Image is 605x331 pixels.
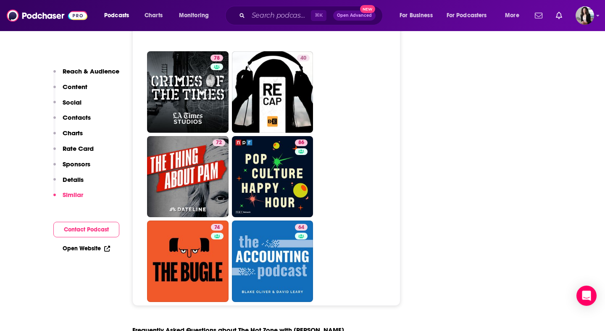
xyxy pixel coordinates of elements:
a: 64 [232,221,313,302]
p: Details [63,176,84,184]
a: 86 [295,139,308,146]
button: Open AdvancedNew [333,11,376,21]
button: open menu [173,9,220,22]
button: open menu [499,9,530,22]
a: 78 [147,51,229,133]
span: 72 [216,139,222,147]
button: Contact Podcast [53,222,119,237]
span: 86 [298,139,304,147]
p: Charts [63,129,83,137]
button: Charts [53,129,83,144]
a: Open Website [63,245,110,252]
p: Social [63,98,82,106]
button: Reach & Audience [53,67,119,83]
input: Search podcasts, credits, & more... [248,9,311,22]
span: Podcasts [104,10,129,21]
a: 74 [147,221,229,302]
button: Show profile menu [576,6,594,25]
button: open menu [98,9,140,22]
a: 72 [147,136,229,218]
button: open menu [441,9,499,22]
span: For Podcasters [447,10,487,21]
p: Contacts [63,113,91,121]
span: ⌘ K [311,10,326,21]
a: 40 [232,51,313,133]
button: Rate Card [53,144,94,160]
span: New [360,5,375,13]
button: open menu [394,9,443,22]
a: 40 [297,55,310,61]
a: Show notifications dropdown [552,8,566,23]
p: Reach & Audience [63,67,119,75]
span: Charts [145,10,163,21]
button: Content [53,83,87,98]
button: Details [53,176,84,191]
button: Social [53,98,82,114]
img: User Profile [576,6,594,25]
span: 78 [214,54,220,63]
a: 86 [232,136,313,218]
span: Open Advanced [337,13,372,18]
a: 64 [295,224,308,231]
a: Charts [139,9,168,22]
span: More [505,10,519,21]
span: Logged in as ElizabethCole [576,6,594,25]
button: Similar [53,191,83,206]
p: Similar [63,191,83,199]
span: 64 [298,223,304,232]
a: 72 [213,139,225,146]
a: 74 [211,224,223,231]
div: Search podcasts, credits, & more... [233,6,391,25]
span: Monitoring [179,10,209,21]
img: Podchaser - Follow, Share and Rate Podcasts [7,8,87,24]
p: Rate Card [63,144,94,152]
span: For Business [400,10,433,21]
a: Show notifications dropdown [531,8,546,23]
button: Sponsors [53,160,90,176]
a: 78 [210,55,223,61]
span: 40 [300,54,306,63]
button: Contacts [53,113,91,129]
span: 74 [214,223,220,232]
p: Content [63,83,87,91]
p: Sponsors [63,160,90,168]
div: Open Intercom Messenger [576,286,597,306]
